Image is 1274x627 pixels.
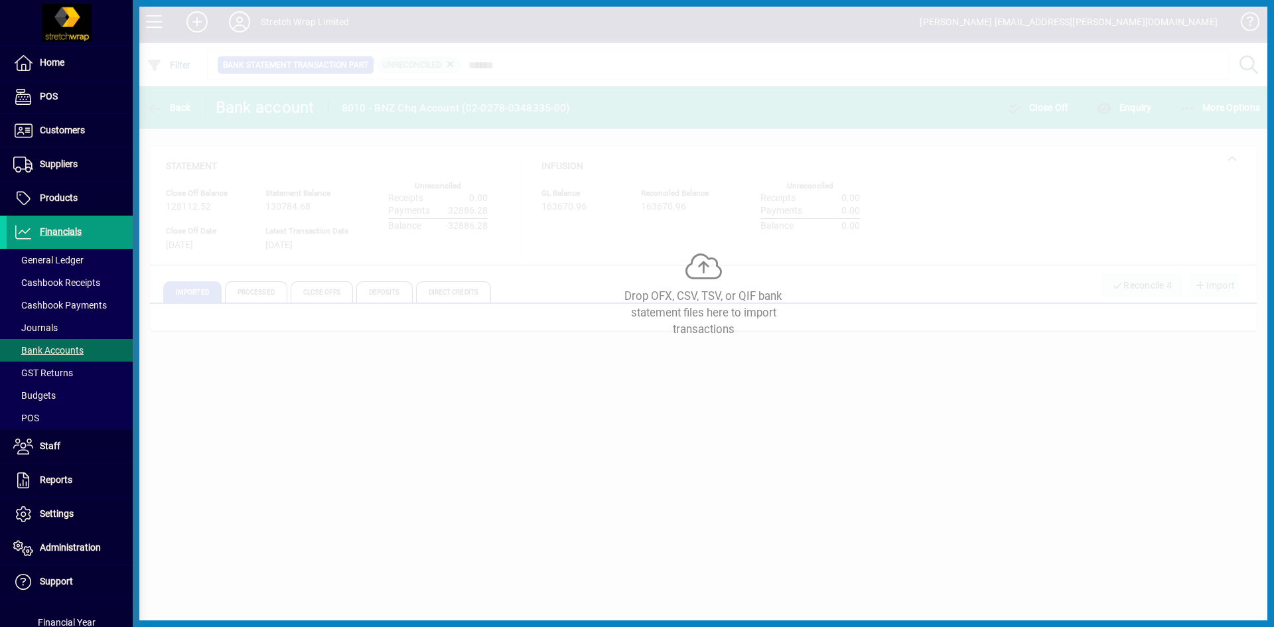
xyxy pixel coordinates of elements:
div: Drop OFX, CSV, TSV, or QIF bank statement files here to import transactions [604,288,803,338]
a: POS [7,80,133,113]
a: Products [7,182,133,215]
span: POS [40,91,58,102]
a: General Ledger [7,249,133,271]
span: Budgets [13,390,56,401]
span: Staff [40,441,60,451]
span: Customers [40,125,85,135]
span: Home [40,57,64,68]
span: Bank Accounts [13,345,84,356]
a: POS [7,407,133,429]
a: Cashbook Receipts [7,271,133,294]
a: Budgets [7,384,133,407]
a: Staff [7,430,133,463]
a: GST Returns [7,362,133,384]
a: Cashbook Payments [7,294,133,316]
span: Settings [40,508,74,519]
span: Journals [13,322,58,333]
span: General Ledger [13,255,84,265]
span: Cashbook Receipts [13,277,100,288]
span: Cashbook Payments [13,300,107,311]
span: Administration [40,542,101,553]
a: Reports [7,464,133,497]
span: Financials [40,226,82,237]
a: Support [7,565,133,598]
span: Products [40,192,78,203]
span: GST Returns [13,368,73,378]
a: Home [7,46,133,80]
a: Bank Accounts [7,339,133,362]
span: Support [40,576,73,587]
span: Suppliers [40,159,78,169]
a: Journals [7,316,133,339]
span: POS [13,413,39,423]
a: Administration [7,531,133,565]
span: Reports [40,474,72,485]
a: Settings [7,498,133,531]
a: Suppliers [7,148,133,181]
a: Customers [7,114,133,147]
